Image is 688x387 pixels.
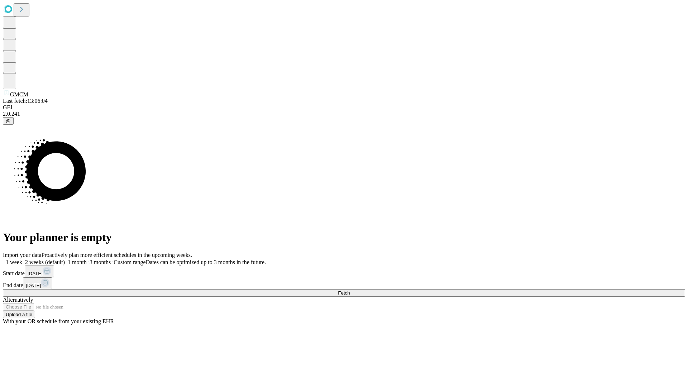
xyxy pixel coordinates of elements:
[6,259,22,265] span: 1 week
[23,277,52,289] button: [DATE]
[28,271,43,276] span: [DATE]
[3,252,42,258] span: Import your data
[3,98,48,104] span: Last fetch: 13:06:04
[3,277,685,289] div: End date
[6,118,11,124] span: @
[10,91,28,97] span: GMCM
[3,311,35,318] button: Upload a file
[26,283,41,288] span: [DATE]
[146,259,266,265] span: Dates can be optimized up to 3 months in the future.
[42,252,192,258] span: Proactively plan more efficient schedules in the upcoming weeks.
[3,231,685,244] h1: Your planner is empty
[338,290,350,296] span: Fetch
[3,104,685,111] div: GEI
[3,111,685,117] div: 2.0.241
[3,289,685,297] button: Fetch
[25,259,65,265] span: 2 weeks (default)
[90,259,111,265] span: 3 months
[25,266,54,277] button: [DATE]
[3,297,33,303] span: Alternatively
[68,259,87,265] span: 1 month
[114,259,145,265] span: Custom range
[3,266,685,277] div: Start date
[3,117,14,125] button: @
[3,318,114,324] span: With your OR schedule from your existing EHR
